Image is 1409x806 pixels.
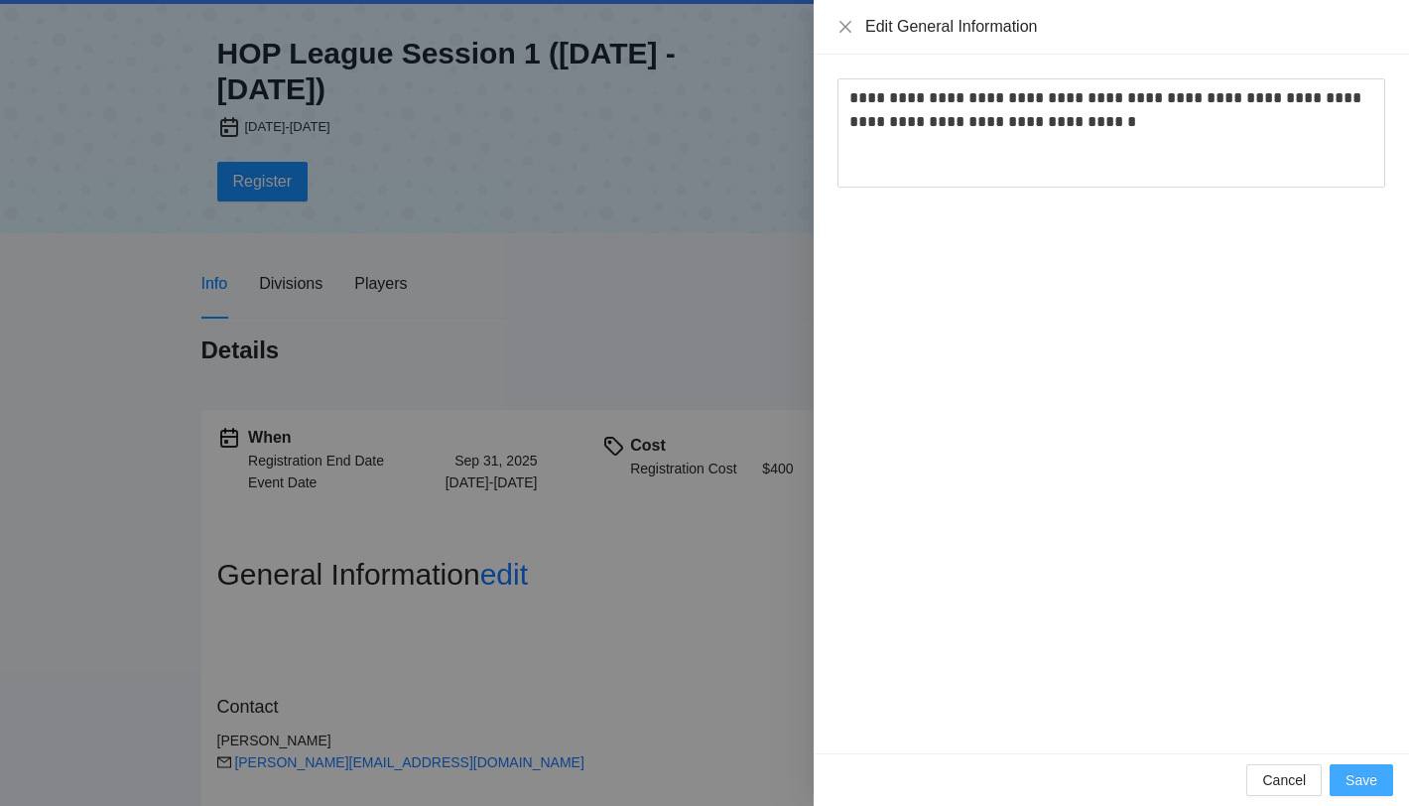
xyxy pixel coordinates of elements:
span: close [837,19,853,35]
button: Save [1330,764,1393,796]
span: Cancel [1262,769,1306,791]
button: Close [837,19,853,36]
span: Save [1345,769,1377,791]
div: Edit General Information [865,16,1385,38]
button: Cancel [1246,764,1322,796]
